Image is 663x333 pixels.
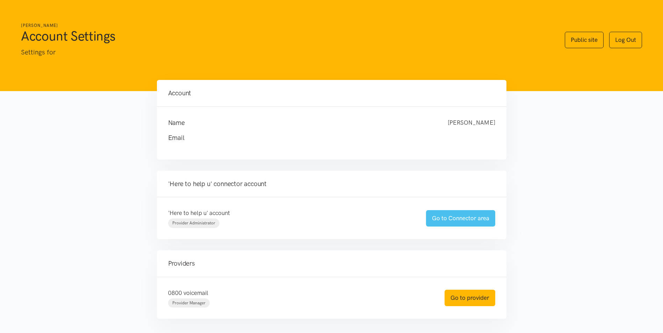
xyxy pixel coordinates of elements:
a: Log Out [609,32,642,48]
h4: Email [168,133,481,143]
span: Provider Administrator [172,221,215,225]
h6: [PERSON_NAME] [21,22,551,29]
h4: Account [168,88,495,98]
div: [PERSON_NAME] [441,118,502,128]
p: Settings for [21,47,551,58]
a: Go to provider [445,290,495,306]
h4: Providers [168,259,495,268]
p: 0800 voicemail [168,288,431,298]
a: Public site [565,32,604,48]
h4: Name [168,118,434,128]
h4: 'Here to help u' connector account [168,179,495,189]
p: 'Here to help u' account [168,208,412,218]
h1: Account Settings [21,28,551,44]
span: Provider Manager [172,301,206,305]
a: Go to Connector area [426,210,495,227]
